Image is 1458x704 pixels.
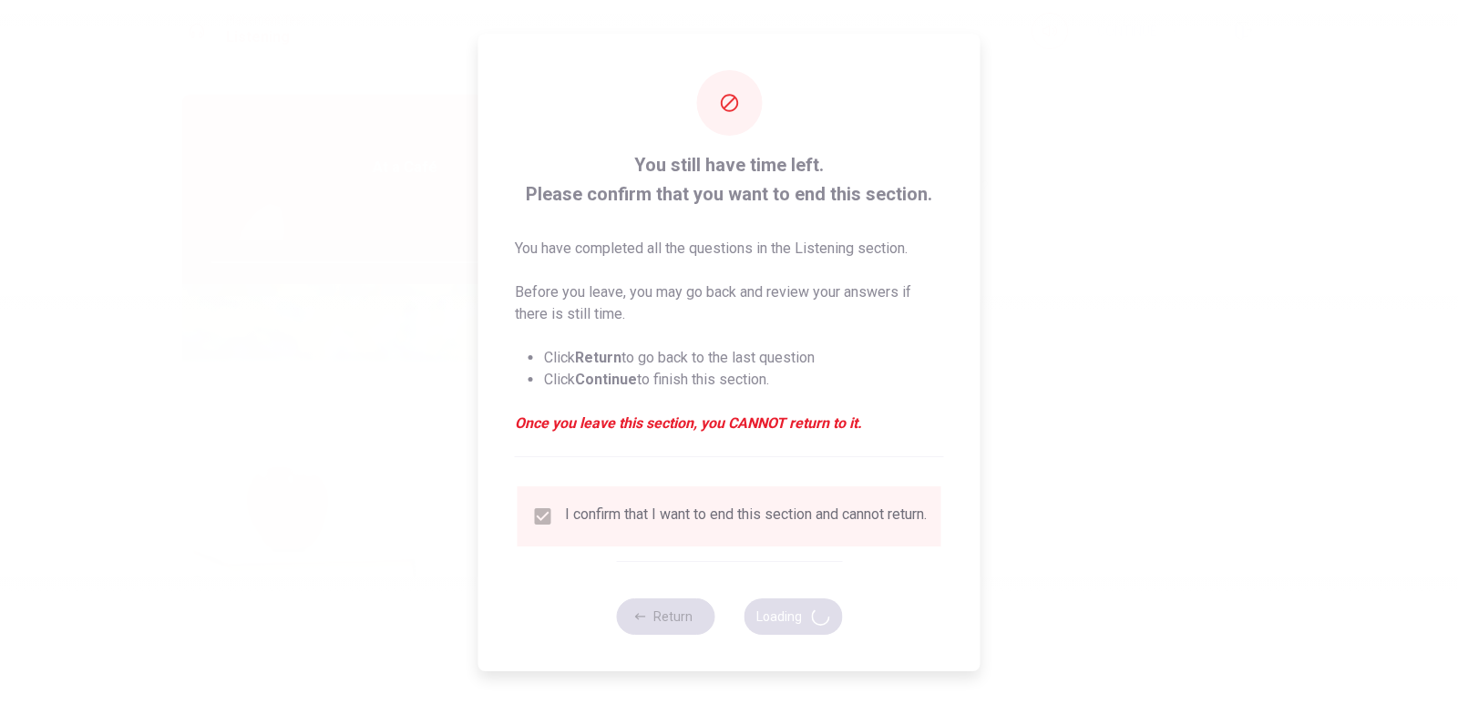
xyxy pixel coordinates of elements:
[515,238,944,260] p: You have completed all the questions in the Listening section.
[544,369,944,391] li: Click to finish this section.
[575,371,637,388] strong: Continue
[515,281,944,325] p: Before you leave, you may go back and review your answers if there is still time.
[565,505,927,527] div: I confirm that I want to end this section and cannot return.
[744,598,842,635] button: Loading
[616,598,714,635] button: Return
[575,349,621,366] strong: Return
[515,150,944,209] span: You still have time left. Please confirm that you want to end this section.
[544,347,944,369] li: Click to go back to the last question
[515,413,944,434] em: Once you leave this section, you CANNOT return to it.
